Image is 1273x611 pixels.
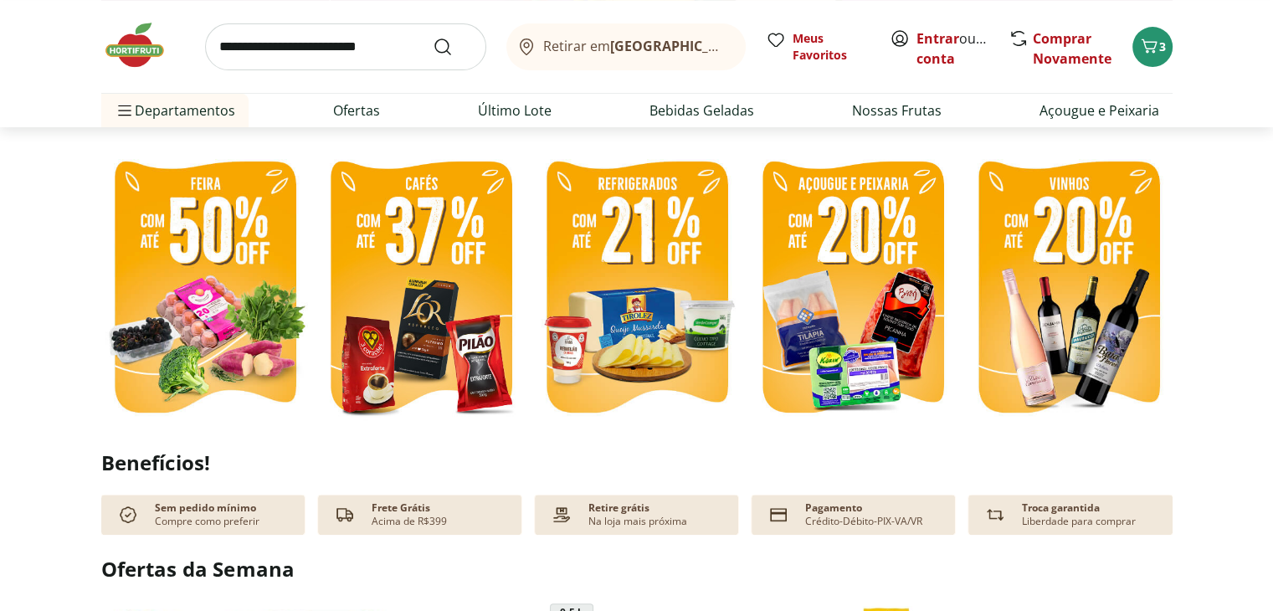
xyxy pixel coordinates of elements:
[649,100,754,121] a: Bebidas Geladas
[805,515,922,528] p: Crédito-Débito-PIX-VA/VR
[965,151,1173,428] img: vinhos
[506,23,746,70] button: Retirar em[GEOGRAPHIC_DATA]/[GEOGRAPHIC_DATA]
[543,39,728,54] span: Retirar em
[317,151,525,428] img: café
[331,501,358,528] img: truck
[610,37,892,55] b: [GEOGRAPHIC_DATA]/[GEOGRAPHIC_DATA]
[852,100,942,121] a: Nossas Frutas
[982,501,1009,528] img: Devolução
[916,29,1009,68] a: Criar conta
[478,100,552,121] a: Último Lote
[793,30,870,64] span: Meus Favoritos
[333,100,380,121] a: Ofertas
[433,37,473,57] button: Submit Search
[1022,515,1136,528] p: Liberdade para comprar
[533,151,741,428] img: refrigerados
[101,451,1173,475] h2: Benefícios!
[765,501,792,528] img: card
[205,23,486,70] input: search
[372,501,430,515] p: Frete Grátis
[155,501,256,515] p: Sem pedido mínimo
[1022,501,1100,515] p: Troca garantida
[101,20,185,70] img: Hortifruti
[916,28,991,69] span: ou
[115,90,235,131] span: Departamentos
[916,29,959,48] a: Entrar
[1159,39,1166,54] span: 3
[372,515,447,528] p: Acima de R$399
[1132,27,1173,67] button: Carrinho
[1039,100,1159,121] a: Açougue e Peixaria
[588,515,687,528] p: Na loja mais próxima
[749,151,957,428] img: resfriados
[805,501,862,515] p: Pagamento
[115,90,135,131] button: Menu
[588,501,649,515] p: Retire grátis
[548,501,575,528] img: payment
[101,555,1173,583] h2: Ofertas da Semana
[766,30,870,64] a: Meus Favoritos
[155,515,259,528] p: Compre como preferir
[1033,29,1111,68] a: Comprar Novamente
[101,151,309,428] img: feira
[115,501,141,528] img: check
